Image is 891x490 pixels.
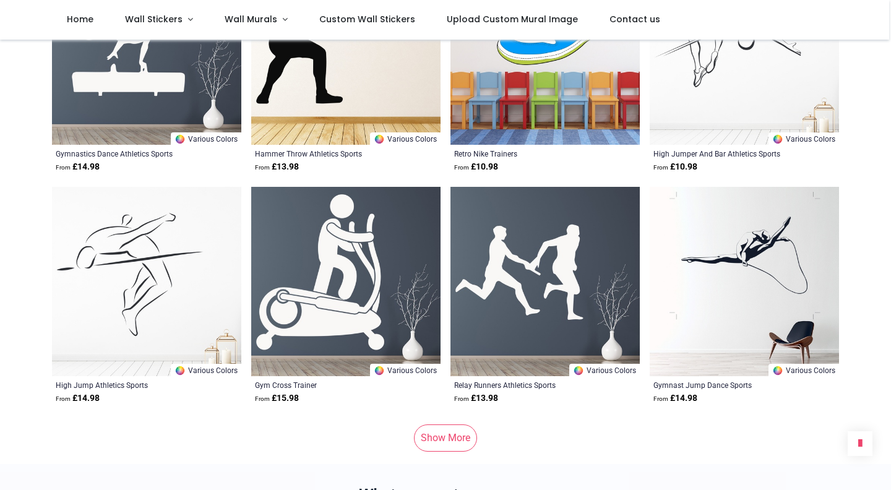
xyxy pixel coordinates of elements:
a: Various Colors [171,364,241,376]
img: Color Wheel [374,365,385,376]
a: Various Colors [569,364,640,376]
span: Home [67,13,93,25]
span: From [255,395,270,402]
span: From [653,164,668,171]
span: Upload Custom Mural Image [447,13,578,25]
span: From [454,164,469,171]
a: Retro Nike Trainers [454,148,600,158]
span: From [653,395,668,402]
a: Relay Runners Athletics Sports [454,380,600,390]
span: From [56,395,71,402]
img: Color Wheel [174,365,186,376]
img: Gym Cross Trainer Wall Sticker [251,187,441,376]
strong: £ 10.98 [454,161,498,173]
span: From [56,164,71,171]
span: Contact us [609,13,660,25]
img: Color Wheel [374,134,385,145]
span: From [454,395,469,402]
img: Color Wheel [772,365,783,376]
a: High Jump Athletics Sports [56,380,201,390]
strong: £ 14.98 [653,392,697,405]
img: High Jump Athletics Sports Wall Sticker [52,187,241,376]
span: From [255,164,270,171]
span: Custom Wall Stickers [319,13,415,25]
span: Wall Stickers [125,13,183,25]
strong: £ 13.98 [454,392,498,405]
strong: £ 15.98 [255,392,299,405]
img: Color Wheel [573,365,584,376]
a: Gym Cross Trainer [255,380,400,390]
a: Various Colors [768,132,839,145]
a: Various Colors [370,132,441,145]
a: Various Colors [370,364,441,376]
img: Gymnast Jump Dance Sports Wall Sticker [650,187,839,376]
a: Various Colors [768,364,839,376]
a: Show More [414,424,477,452]
a: Various Colors [171,132,241,145]
img: Relay Runners Athletics Sports Wall Sticker [450,187,640,376]
img: Color Wheel [174,134,186,145]
span: Wall Murals [225,13,277,25]
strong: £ 14.98 [56,161,100,173]
strong: £ 10.98 [653,161,697,173]
img: Color Wheel [772,134,783,145]
strong: £ 14.98 [56,392,100,405]
a: Gymnastics Dance Athletics Sports [56,148,201,158]
a: Gymnast Jump Dance Sports [653,380,799,390]
a: Hammer Throw Athletics Sports [255,148,400,158]
a: High Jumper And Bar Athletics Sports [653,148,799,158]
strong: £ 13.98 [255,161,299,173]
